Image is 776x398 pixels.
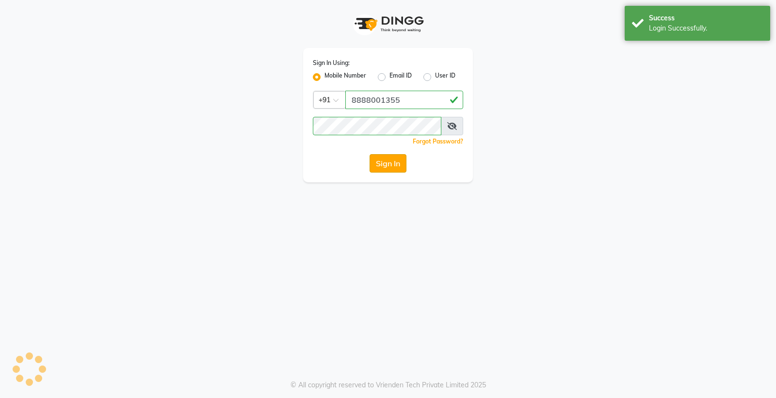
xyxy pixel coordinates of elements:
[389,71,412,83] label: Email ID
[370,154,406,173] button: Sign In
[349,10,427,38] img: logo1.svg
[413,138,463,145] a: Forgot Password?
[435,71,455,83] label: User ID
[649,23,763,33] div: Login Successfully.
[313,59,350,67] label: Sign In Using:
[313,117,441,135] input: Username
[324,71,366,83] label: Mobile Number
[345,91,463,109] input: Username
[649,13,763,23] div: Success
